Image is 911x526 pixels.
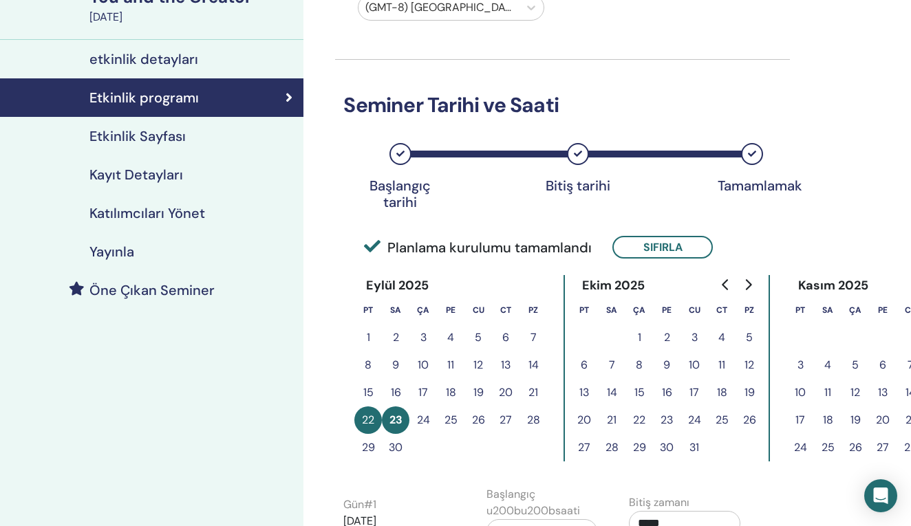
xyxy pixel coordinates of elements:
div: Eylül 2025 [354,275,440,296]
div: [DATE] [89,9,295,25]
button: 9 [382,351,409,379]
th: Pazartesi [354,296,382,324]
h3: Seminer Tarihi ve Saati [335,93,790,118]
th: Çarşamba [409,296,437,324]
button: 7 [519,324,547,351]
button: 5 [842,351,869,379]
button: 19 [842,406,869,434]
button: 8 [354,351,382,379]
button: 3 [786,351,814,379]
button: 16 [382,379,409,406]
button: 20 [492,379,519,406]
h4: Katılımcıları Yönet [89,205,205,221]
button: 21 [519,379,547,406]
button: 29 [354,434,382,461]
th: Salı [382,296,409,324]
div: Tamamlamak [718,177,786,194]
th: Perşembe [437,296,464,324]
button: 23 [653,406,680,434]
button: 16 [653,379,680,406]
button: 18 [708,379,736,406]
button: 11 [437,351,464,379]
button: 12 [464,351,492,379]
th: Perşembe [653,296,680,324]
button: 17 [680,379,708,406]
button: Go to next month [737,271,759,298]
button: 19 [464,379,492,406]
button: 5 [736,324,763,351]
th: Perşembe [869,296,897,324]
span: Planlama kurulumu tamamlandı [364,237,592,258]
div: Open Intercom Messenger [864,479,897,512]
button: 12 [842,379,869,406]
button: 9 [653,351,680,379]
button: 27 [869,434,897,461]
h4: Etkinlik programı [89,89,199,106]
th: Pazartesi [570,296,598,324]
h4: Kayıt Detayları [89,166,183,183]
th: Pazar [519,296,547,324]
button: 24 [680,406,708,434]
button: 1 [354,324,382,351]
button: 28 [598,434,625,461]
h4: Yayınla [89,243,134,260]
button: 20 [570,406,598,434]
button: 2 [653,324,680,351]
button: 20 [869,406,897,434]
button: 25 [437,406,464,434]
button: 30 [382,434,409,461]
label: Başlangıç u200bu200bsaati [486,486,598,519]
button: 17 [786,406,814,434]
div: Bitiş tarihi [544,177,612,194]
button: 17 [409,379,437,406]
button: 27 [492,406,519,434]
button: 23 [382,406,409,434]
th: Pazar [736,296,763,324]
button: 2 [382,324,409,351]
th: Salı [598,296,625,324]
button: 21 [598,406,625,434]
button: 10 [786,379,814,406]
button: 4 [437,324,464,351]
button: 24 [409,406,437,434]
button: 13 [570,379,598,406]
button: 5 [464,324,492,351]
button: 6 [492,324,519,351]
button: 4 [814,351,842,379]
h4: Etkinlik Sayfası [89,128,186,144]
button: 10 [680,351,708,379]
button: 28 [519,406,547,434]
button: 8 [625,351,653,379]
button: 19 [736,379,763,406]
button: 4 [708,324,736,351]
button: 15 [354,379,382,406]
button: 6 [570,351,598,379]
label: Bitiş zamanı [629,494,689,511]
button: 11 [708,351,736,379]
button: 10 [409,351,437,379]
button: 25 [814,434,842,461]
th: Cuma [680,296,708,324]
button: 13 [492,351,519,379]
h4: etkinlik detayları [89,51,198,67]
th: Cumartesi [708,296,736,324]
button: 11 [814,379,842,406]
button: 22 [354,406,382,434]
div: Başlangıç tarihi [366,177,435,210]
button: 26 [464,406,492,434]
div: Ekim 2025 [570,275,656,296]
button: 3 [409,324,437,351]
th: Pazartesi [786,296,814,324]
button: Go to previous month [715,271,737,298]
h4: Öne Çıkan Seminer [89,282,215,298]
th: Salı [814,296,842,324]
label: Gün # 1 [343,496,376,513]
button: 26 [842,434,869,461]
button: 29 [625,434,653,461]
button: 18 [437,379,464,406]
button: 30 [653,434,680,461]
button: 1 [625,324,653,351]
th: Cuma [464,296,492,324]
button: 6 [869,351,897,379]
button: 27 [570,434,598,461]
